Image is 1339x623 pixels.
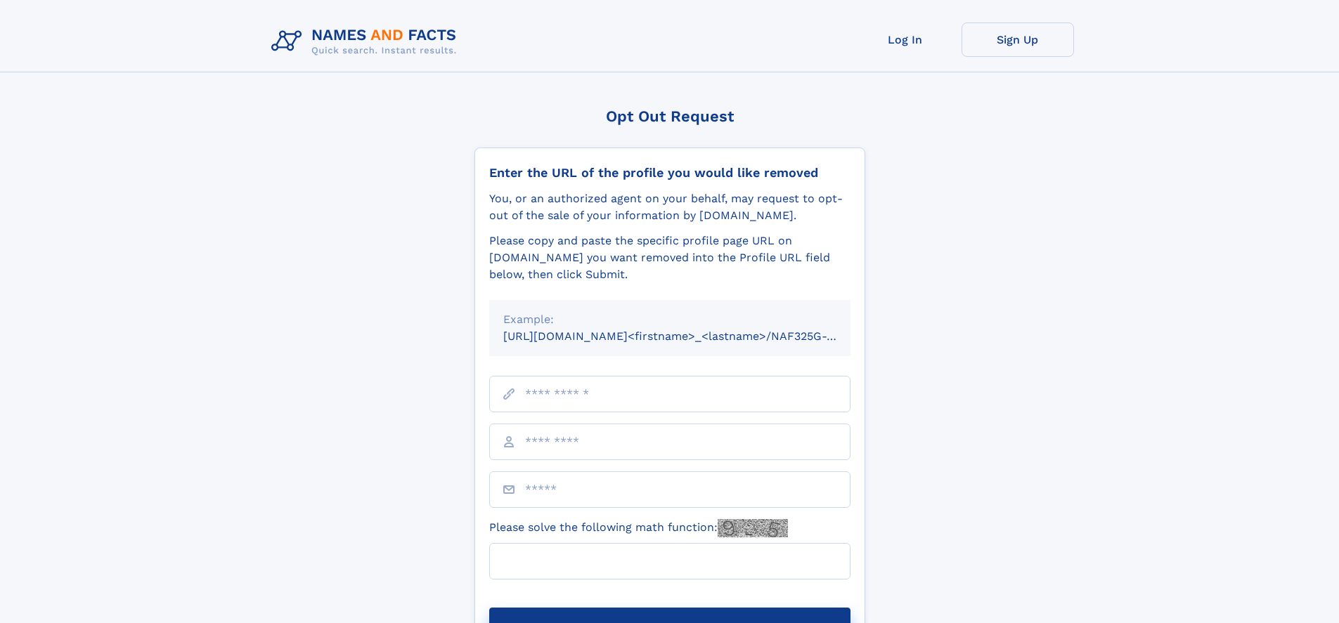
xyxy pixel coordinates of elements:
[849,22,962,57] a: Log In
[489,519,788,537] label: Please solve the following math function:
[489,232,850,283] div: Please copy and paste the specific profile page URL on [DOMAIN_NAME] you want removed into the Pr...
[489,190,850,224] div: You, or an authorized agent on your behalf, may request to opt-out of the sale of your informatio...
[503,329,877,343] small: [URL][DOMAIN_NAME]<firstname>_<lastname>/NAF325G-xxxxxxxx
[266,22,468,60] img: Logo Names and Facts
[474,107,865,125] div: Opt Out Request
[503,311,836,328] div: Example:
[489,165,850,181] div: Enter the URL of the profile you would like removed
[962,22,1074,57] a: Sign Up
